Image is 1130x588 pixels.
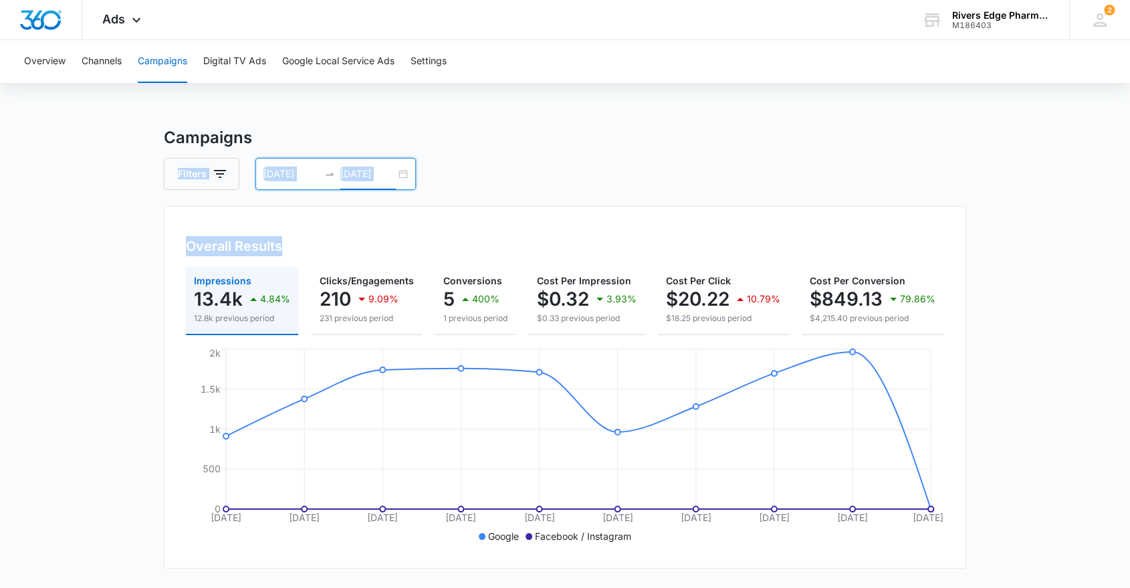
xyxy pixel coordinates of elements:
[194,312,290,324] p: 12.8k previous period
[203,463,221,474] tspan: 500
[320,312,414,324] p: 231 previous period
[320,288,351,310] p: 210
[194,275,251,286] span: Impressions
[445,512,476,523] tspan: [DATE]
[367,512,398,523] tspan: [DATE]
[810,288,883,310] p: $849.13
[952,10,1050,21] div: account name
[606,294,637,304] p: 3.93%
[324,169,335,179] span: to
[282,40,394,83] button: Google Local Service Ads
[747,294,780,304] p: 10.79%
[102,12,125,26] span: Ads
[1104,5,1115,15] span: 2
[201,383,221,395] tspan: 1.5k
[138,40,187,83] button: Campaigns
[324,169,335,179] span: swap-right
[203,40,266,83] button: Digital TV Ads
[666,312,780,324] p: $18.25 previous period
[810,312,935,324] p: $4,215.40 previous period
[164,158,239,190] button: Filters
[759,512,790,523] tspan: [DATE]
[263,167,319,181] input: Start date
[24,40,66,83] button: Overview
[215,503,221,514] tspan: 0
[1104,5,1115,15] div: notifications count
[472,294,499,304] p: 400%
[186,236,282,256] h3: Overall Results
[488,529,519,543] p: Google
[837,512,868,523] tspan: [DATE]
[443,312,507,324] p: 1 previous period
[194,288,243,310] p: 13.4k
[913,512,943,523] tspan: [DATE]
[535,529,631,543] p: Facebook / Instagram
[443,288,455,310] p: 5
[666,288,729,310] p: $20.22
[82,40,122,83] button: Channels
[211,512,241,523] tspan: [DATE]
[537,275,631,286] span: Cost Per Impression
[320,275,414,286] span: Clicks/Engagements
[952,21,1050,30] div: account id
[209,347,221,358] tspan: 2k
[289,512,320,523] tspan: [DATE]
[164,126,966,150] h3: Campaigns
[209,423,221,434] tspan: 1k
[681,512,711,523] tspan: [DATE]
[810,275,905,286] span: Cost Per Conversion
[900,294,935,304] p: 79.86%
[368,294,399,304] p: 9.09%
[666,275,731,286] span: Cost Per Click
[260,294,290,304] p: 4.84%
[524,512,554,523] tspan: [DATE]
[537,288,589,310] p: $0.32
[411,40,447,83] button: Settings
[443,275,502,286] span: Conversions
[602,512,633,523] tspan: [DATE]
[340,167,396,181] input: End date
[537,312,637,324] p: $0.33 previous period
